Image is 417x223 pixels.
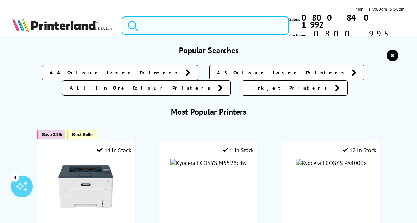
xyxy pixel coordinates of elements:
span: Mon - Fri 9:00am - 5:30pm [356,5,405,12]
button: Best Seller [67,130,98,139]
a: A3 Colour Laser Printers [209,65,364,80]
span: Sales: [289,16,300,23]
a: All In One Colour Printers [62,80,231,96]
input: Search product [122,16,289,35]
span: All In One Colour Printers [70,84,214,92]
a: Xerox B230 [58,208,113,215]
a: Printerland Logo [12,18,112,34]
span: A4 Colour Laser Printers [50,69,182,76]
div: 1 In Stock [222,146,254,154]
div: 12 In Stock [342,146,376,154]
div: 4 [11,173,19,181]
a: A4 Colour Laser Printers [42,65,198,80]
span: A3 Colour Laser Printers [217,69,348,76]
span: Save 34% [42,132,62,137]
h3: Most Popular Printers [12,107,405,117]
span: 0800 995 1992 [313,30,405,44]
button: Save 34% [37,130,65,139]
span: Best Seller [72,132,94,137]
img: Printerland Logo [12,18,112,32]
span: Inkjet Printers [249,84,331,92]
a: Inkjet Printers [242,80,348,96]
h3: Popular Searches [12,45,405,55]
img: Kyocera ECOSYS M5526cdw [170,159,247,166]
img: Xerox B230 [58,159,113,214]
span: Customer Service: [289,30,405,46]
a: 0800 840 1992 [300,14,405,28]
img: Kyocera ECOSYS PA4000x [296,159,367,166]
div: 14 In Stock [97,146,131,154]
b: 0800 840 1992 [301,12,374,30]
